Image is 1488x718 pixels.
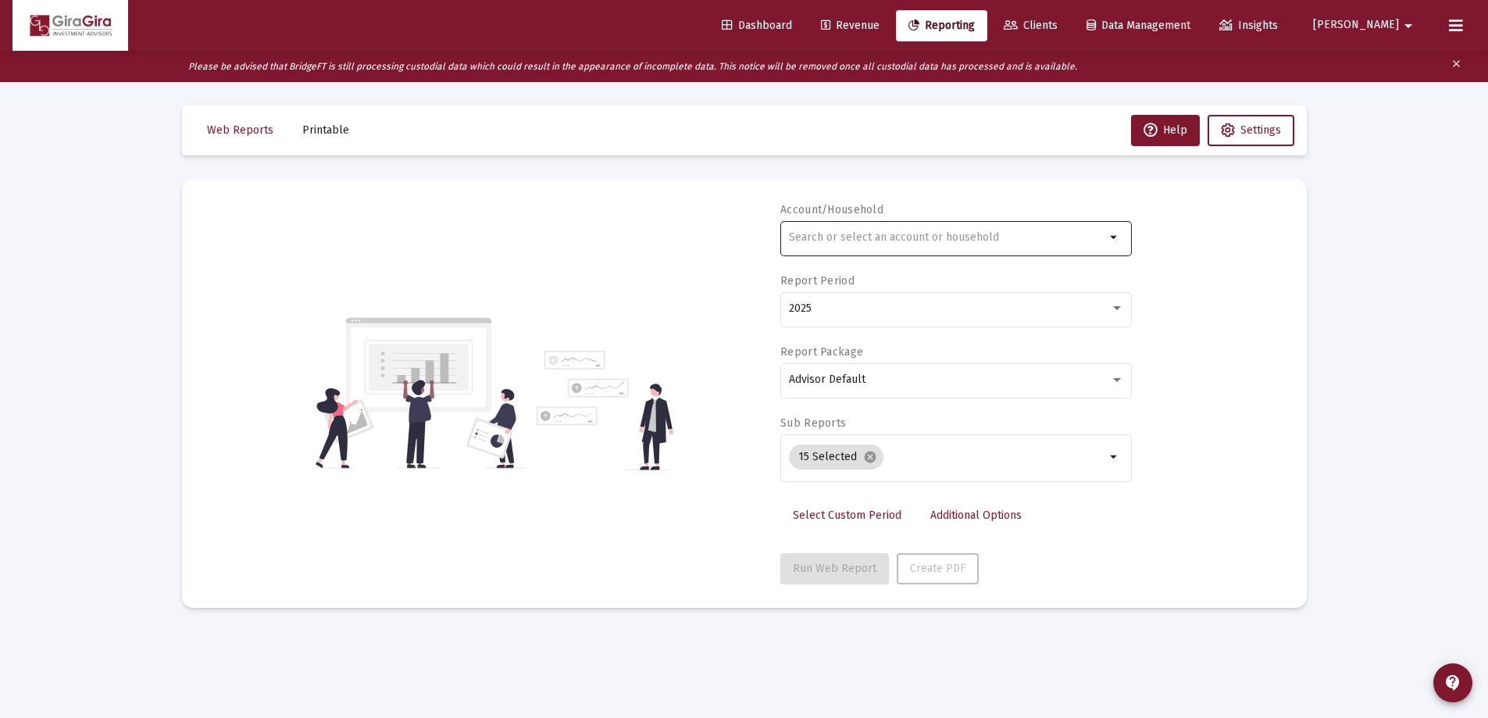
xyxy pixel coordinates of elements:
mat-icon: arrow_drop_down [1105,228,1124,247]
span: Additional Options [930,509,1022,522]
span: Revenue [821,19,880,32]
a: Data Management [1074,10,1203,41]
span: Data Management [1087,19,1190,32]
span: Run Web Report [793,562,876,575]
img: reporting-alt [537,351,673,470]
mat-icon: cancel [863,450,877,464]
a: Dashboard [709,10,805,41]
img: reporting [312,316,527,470]
span: Advisor Default [789,373,865,386]
button: [PERSON_NAME] [1294,9,1436,41]
i: Please be advised that BridgeFT is still processing custodial data which could result in the appe... [188,61,1077,72]
span: 2025 [789,302,812,315]
mat-chip: 15 Selected [789,445,883,470]
label: Report Period [780,274,855,288]
mat-icon: clear [1451,55,1462,78]
button: Printable [290,115,362,146]
button: Help [1131,115,1200,146]
span: Dashboard [722,19,792,32]
span: Select Custom Period [793,509,901,522]
a: Clients [991,10,1070,41]
label: Sub Reports [780,416,846,430]
button: Settings [1208,115,1294,146]
img: Dashboard [24,10,116,41]
span: Insights [1219,19,1278,32]
span: Clients [1004,19,1058,32]
span: Settings [1240,123,1281,137]
a: Insights [1207,10,1290,41]
a: Revenue [808,10,892,41]
label: Account/Household [780,203,883,216]
label: Report Package [780,345,863,359]
button: Run Web Report [780,553,889,584]
mat-chip-list: Selection [789,441,1105,473]
mat-icon: contact_support [1443,673,1462,692]
span: Printable [302,123,349,137]
input: Search or select an account or household [789,231,1105,244]
button: Create PDF [897,553,979,584]
span: Help [1144,123,1187,137]
span: [PERSON_NAME] [1313,19,1399,32]
span: Create PDF [910,562,965,575]
a: Reporting [896,10,987,41]
span: Reporting [908,19,975,32]
mat-icon: arrow_drop_down [1399,10,1418,41]
span: Web Reports [207,123,273,137]
button: Web Reports [194,115,286,146]
mat-icon: arrow_drop_down [1105,448,1124,466]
